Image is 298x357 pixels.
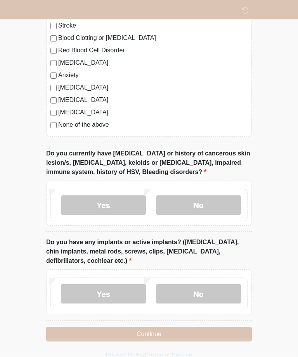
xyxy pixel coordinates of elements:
label: Yes [61,284,146,304]
label: Blood Clotting or [MEDICAL_DATA] [58,33,248,43]
label: No [156,195,241,215]
label: [MEDICAL_DATA] [58,58,248,67]
input: [MEDICAL_DATA] [50,110,57,116]
label: [MEDICAL_DATA] [58,95,248,105]
label: Stroke [58,21,248,30]
input: [MEDICAL_DATA] [50,60,57,66]
input: Blood Clotting or [MEDICAL_DATA] [50,35,57,41]
input: Red Blood Cell Disorder [50,48,57,54]
label: Do you currently have [MEDICAL_DATA] or history of cancerous skin lesion/s, [MEDICAL_DATA], keloi... [46,149,252,177]
label: [MEDICAL_DATA] [58,83,248,92]
label: Do you have any implants or active implants? ([MEDICAL_DATA], chin implants, metal rods, screws, ... [46,238,252,266]
label: None of the above [58,120,248,129]
label: Red Blood Cell Disorder [58,46,248,55]
input: Stroke [50,23,57,29]
input: None of the above [50,122,57,128]
button: Continue [46,327,252,341]
img: Sm Skin La Laser Logo [38,6,49,16]
input: Anxiety [50,72,57,79]
label: Anxiety [58,71,248,80]
input: [MEDICAL_DATA] [50,85,57,91]
label: [MEDICAL_DATA] [58,108,248,117]
label: No [156,284,241,304]
label: Yes [61,195,146,215]
input: [MEDICAL_DATA] [50,97,57,103]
